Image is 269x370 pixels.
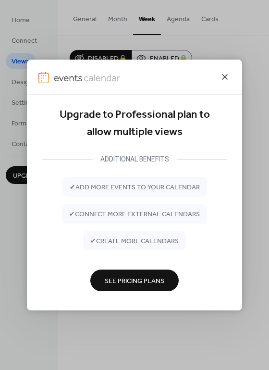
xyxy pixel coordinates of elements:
[90,270,179,291] button: See Pricing Plans
[42,106,227,141] div: Upgrade to Professional plan to allow multiple views
[90,236,179,246] span: ✔ create more calendars
[38,72,49,84] img: logo-icon
[69,209,200,219] span: ✔ connect more external calendars
[93,153,177,165] div: ADDITIONAL BENEFITS
[105,276,164,286] span: See Pricing Plans
[54,72,120,84] img: logo-type
[70,182,200,192] span: ✔ add more events to your calendar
